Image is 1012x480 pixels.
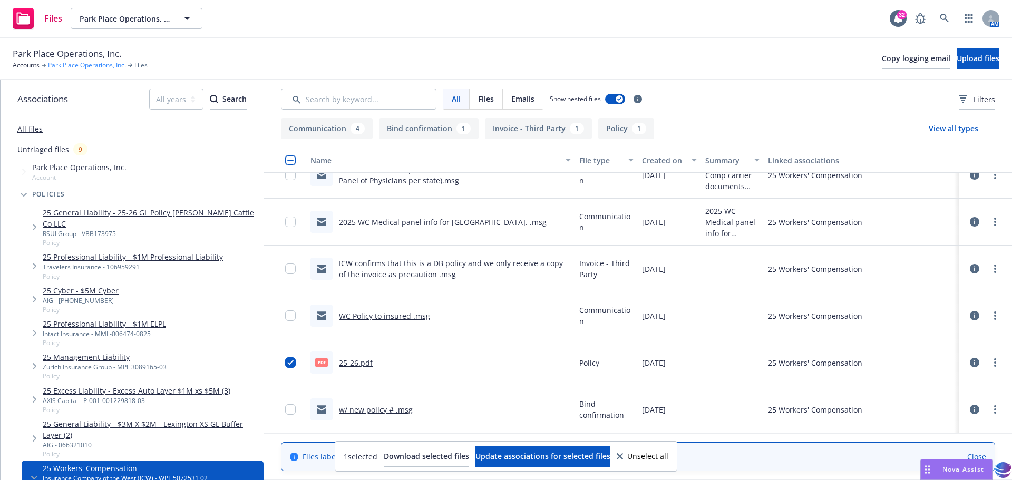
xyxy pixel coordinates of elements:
input: Select all [285,155,296,165]
span: Files [478,93,494,104]
a: Files [8,4,66,33]
a: 25 Workers' Compensation [43,463,208,474]
div: Travelers Insurance - 106959291 [43,262,223,271]
div: AXIS Capital - P-001-001229818-03 [43,396,230,405]
a: WC Policy to insured .msg [339,311,430,321]
span: Communication [579,211,634,233]
input: Toggle Row Selected [285,170,296,180]
span: Policy [43,338,166,347]
span: [DATE] [642,310,666,321]
a: 25 Professional Liability - $1M Professional Liability [43,251,223,262]
div: 1 [632,123,646,134]
a: Untriaged files [17,144,69,155]
div: Created on [642,155,685,166]
div: Drag to move [921,459,934,479]
a: 25 General Liability - 25-26 GL Policy [PERSON_NAME] Cattle Co LLC [43,207,259,229]
a: 25 Management Liability [43,351,167,363]
span: Policy [43,449,259,458]
div: 25 Workers' Compensation [768,217,862,228]
input: Search by keyword... [281,89,436,110]
div: 25 Workers' Compensation [768,263,862,275]
button: Created on [638,148,701,173]
div: Linked associations [768,155,955,166]
span: Policies [32,191,65,198]
a: w/ new policy # .msg [339,405,413,415]
span: Park Place Operations, Inc. [13,47,121,61]
div: 25 Workers' Compensation [768,404,862,415]
button: Park Place Operations, Inc. [71,8,202,29]
a: more [989,169,1001,181]
span: Communication [579,164,634,186]
button: Copy logging email [882,48,950,69]
span: Policy [43,272,223,281]
span: Copy logging email [882,53,950,63]
a: more [989,403,1001,416]
span: Emails [511,93,534,104]
span: Policy [43,371,167,380]
div: Name [310,155,559,166]
div: RSUI Group - VBB173975 [43,229,259,238]
div: AIG - 066321010 [43,440,259,449]
span: Bind confirmation [579,398,634,420]
button: Invoice - Third Party [485,118,592,139]
span: 2025 WC Medical panel info for [GEOGRAPHIC_DATA]. [705,205,760,239]
div: 25 Workers' Compensation [768,357,862,368]
button: View all types [912,118,995,139]
svg: Search [210,95,218,103]
button: Nova Assist [920,459,993,480]
div: File type [579,155,622,166]
a: Switch app [958,8,979,29]
span: [DATE] [642,357,666,368]
div: AIG - [PHONE_NUMBER] [43,296,119,305]
input: Toggle Row Selected [285,310,296,321]
button: Linked associations [764,148,959,173]
span: 2025 08 WORK Comp carrier documents sent to insured (Medical Panel of Physicians per state) [705,159,760,192]
button: Update associations for selected files [475,446,610,467]
span: Account [32,173,126,182]
span: Download selected files [384,451,469,461]
button: Communication [281,118,373,139]
div: 4 [351,123,365,134]
button: File type [575,148,638,173]
button: Unselect all [617,446,668,467]
div: 1 [456,123,471,134]
span: Policy [579,357,599,368]
input: Toggle Row Selected [285,357,296,368]
span: Filters [959,94,995,105]
span: Policy [43,238,259,247]
div: 9 [73,143,87,155]
div: Search [210,89,247,109]
a: more [989,309,1001,322]
input: Toggle Row Selected [285,263,296,274]
span: [DATE] [642,404,666,415]
div: Intact Insurance - MML-006474-0825 [43,329,166,338]
a: Search [934,8,955,29]
input: Toggle Row Selected [285,404,296,415]
a: ICW confirms that this is a DB policy and we only receive a copy of the invoice as precaution .msg [339,258,563,279]
a: 25 Professional Liability - $1M ELPL [43,318,166,329]
span: Show nested files [550,94,601,103]
button: Bind confirmation [379,118,479,139]
span: Communication [579,305,634,327]
span: [DATE] [642,170,666,181]
a: Report a Bug [910,8,931,29]
img: svg+xml;base64,PHN2ZyB3aWR0aD0iMzQiIGhlaWdodD0iMzQiIHZpZXdCb3g9IjAgMCAzNCAzNCIgZmlsbD0ibm9uZSIgeG... [994,461,1012,480]
button: Filters [959,89,995,110]
input: Toggle Row Selected [285,217,296,227]
a: Accounts [13,61,40,70]
span: Unselect all [627,453,668,460]
span: Park Place Operations, Inc. [80,13,171,24]
span: Filters [974,94,995,105]
a: Park Place Operations, Inc. [48,61,126,70]
span: [DATE] [642,263,666,275]
span: Policy [43,405,230,414]
span: Files [134,61,148,70]
span: Update associations for selected files [475,451,610,461]
span: 1 selected [344,451,377,462]
button: Download selected files [384,446,469,467]
span: Upload files [957,53,999,63]
span: Associations [17,92,68,106]
button: Policy [598,118,654,139]
a: 2025 WC Medical panel info for [GEOGRAPHIC_DATA]. .msg [339,217,547,227]
a: 25 General Liability - $3M X $2M - Lexington XS GL Buffer Layer (2) [43,418,259,440]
